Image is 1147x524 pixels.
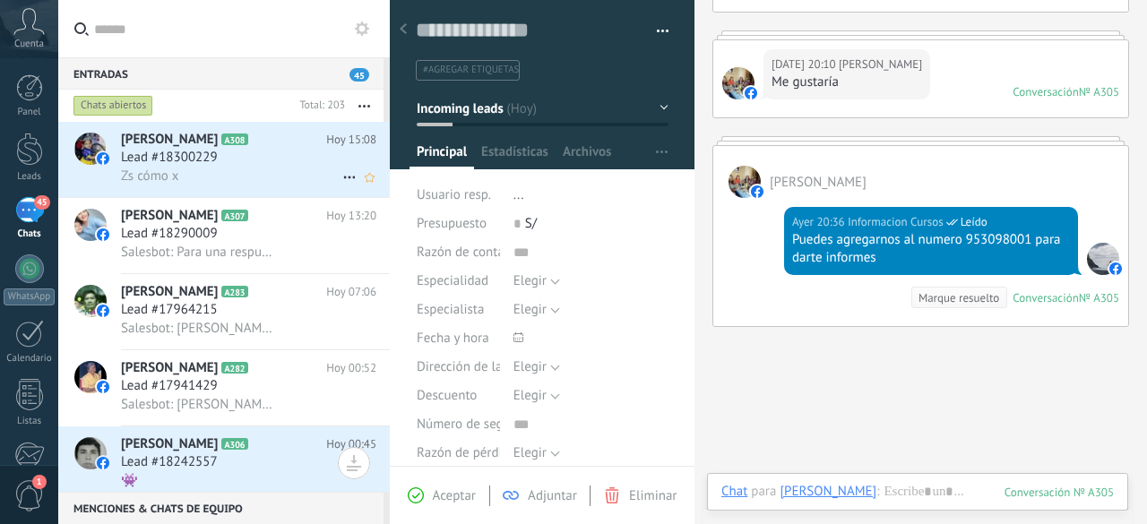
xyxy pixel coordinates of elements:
div: Razón de pérdida [417,439,500,468]
span: A282 [221,362,247,374]
span: Salesbot: Para una respuesta más rápida y directa del Curso de Biomagnetismo u otros temas, escrí... [121,244,278,261]
span: #agregar etiquetas [423,64,519,76]
span: Lead #18242557 [121,453,218,471]
span: Hoy 00:45 [326,435,376,453]
a: avataricon[PERSON_NAME]A308Hoy 15:08Lead #18300229Zs cómo x [58,122,390,197]
span: : [876,483,879,501]
span: Especialidad [417,274,488,288]
img: icon [97,228,109,241]
span: Estadísticas [481,143,548,169]
div: Panel [4,107,56,118]
span: Descuento [417,389,477,402]
span: Leído [961,213,987,231]
div: Usuario resp. [417,181,500,210]
a: avataricon[PERSON_NAME]A282Hoy 00:52Lead #17941429Salesbot: [PERSON_NAME], ¿quieres recibir noved... [58,350,390,425]
img: facebook-sm.svg [745,87,757,99]
span: Zs cómo x [121,168,179,185]
a: avataricon[PERSON_NAME]A307Hoy 13:20Lead #18290009Salesbot: Para una respuesta más rápida y direc... [58,198,390,273]
span: ... [513,186,524,203]
div: Especialidad [417,267,500,296]
div: Listas [4,416,56,427]
span: Informacion Cursos [1087,243,1119,275]
span: Salesbot: [PERSON_NAME], ¿quieres recibir novedades y promociones de la Escuela Cetim? Déjanos tu... [121,396,278,413]
button: Elegir [513,296,560,324]
div: Descuento [417,382,500,410]
span: Aceptar [433,487,476,504]
img: icon [97,152,109,165]
a: avataricon[PERSON_NAME]A283Hoy 07:06Lead #17964215Salesbot: [PERSON_NAME], ¿quieres recibir noved... [58,274,390,349]
div: Conversación [1013,84,1079,99]
span: Cuenta [14,39,44,50]
div: № A305 [1079,290,1119,305]
span: Principal [417,143,467,169]
span: Informacion Cursos (Oficina de Venta) [848,213,944,231]
span: Razón de contacto [417,245,522,259]
div: Puedes agregarnos al numero 953098001 para darte informes [792,231,1070,267]
div: Chats abiertos [73,95,153,116]
span: Hoy 07:06 [326,283,376,301]
span: Lead #18290009 [121,225,218,243]
div: Isabel Huaman [780,483,876,499]
div: Especialista [417,296,500,324]
div: Leads [4,171,56,183]
div: Total: 203 [292,97,345,115]
span: [PERSON_NAME] [121,435,218,453]
span: [PERSON_NAME] [121,359,218,377]
span: Eliminar [629,487,677,504]
div: WhatsApp [4,288,55,305]
span: 1 [32,475,47,489]
img: facebook-sm.svg [1109,262,1122,275]
span: A307 [221,210,247,221]
span: [PERSON_NAME] [121,207,218,225]
span: Hoy 15:08 [326,131,376,149]
div: Menciones & Chats de equipo [58,492,384,524]
span: Hoy 00:52 [326,359,376,377]
img: facebook-sm.svg [751,185,763,198]
div: № A305 [1079,84,1119,99]
img: icon [97,305,109,317]
div: Conversación [1013,290,1079,305]
img: icon [97,457,109,469]
span: A306 [221,438,247,450]
span: A308 [221,133,247,145]
span: Hoy 13:20 [326,207,376,225]
span: Salesbot: [PERSON_NAME], ¿quieres recibir novedades y promociones de la Escuela Cetim? Déjanos tu... [121,320,278,337]
span: [PERSON_NAME] [121,131,218,149]
span: 45 [34,195,49,210]
span: Lead #18300229 [121,149,218,167]
span: Elegir [513,358,547,375]
div: Dirección de la clínica [417,353,500,382]
span: Isabel Huaman [722,67,755,99]
div: Entradas [58,57,384,90]
span: Elegir [513,444,547,461]
div: Chats [4,228,56,240]
span: Archivos [563,143,611,169]
span: [PERSON_NAME] [121,283,218,301]
button: Elegir [513,439,560,468]
div: Número de seguro [417,410,500,439]
span: Isabel Huaman [770,174,867,191]
span: para [751,483,776,501]
span: Usuario resp. [417,186,491,203]
span: Elegir [513,301,547,318]
span: Razón de pérdida [417,446,516,460]
span: Número de seguro [417,417,522,431]
div: [DATE] 20:10 [772,56,839,73]
span: Elegir [513,272,547,289]
div: Fecha y hora [417,324,500,353]
div: Presupuesto [417,210,500,238]
div: Marque resuelto [918,289,999,306]
div: Calendario [4,353,56,365]
button: Elegir [513,382,560,410]
button: Elegir [513,353,560,382]
a: avataricon[PERSON_NAME]A306Hoy 00:45Lead #18242557👾 [58,426,390,502]
span: Lead #17941429 [121,377,218,395]
div: 305 [1005,485,1114,500]
span: Fecha y hora [417,331,489,345]
span: Presupuesto [417,215,487,232]
span: Isabel Huaman [729,166,761,198]
span: 👾 [121,472,138,489]
img: icon [97,381,109,393]
button: Elegir [513,267,560,296]
span: Adjuntar [528,487,577,504]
